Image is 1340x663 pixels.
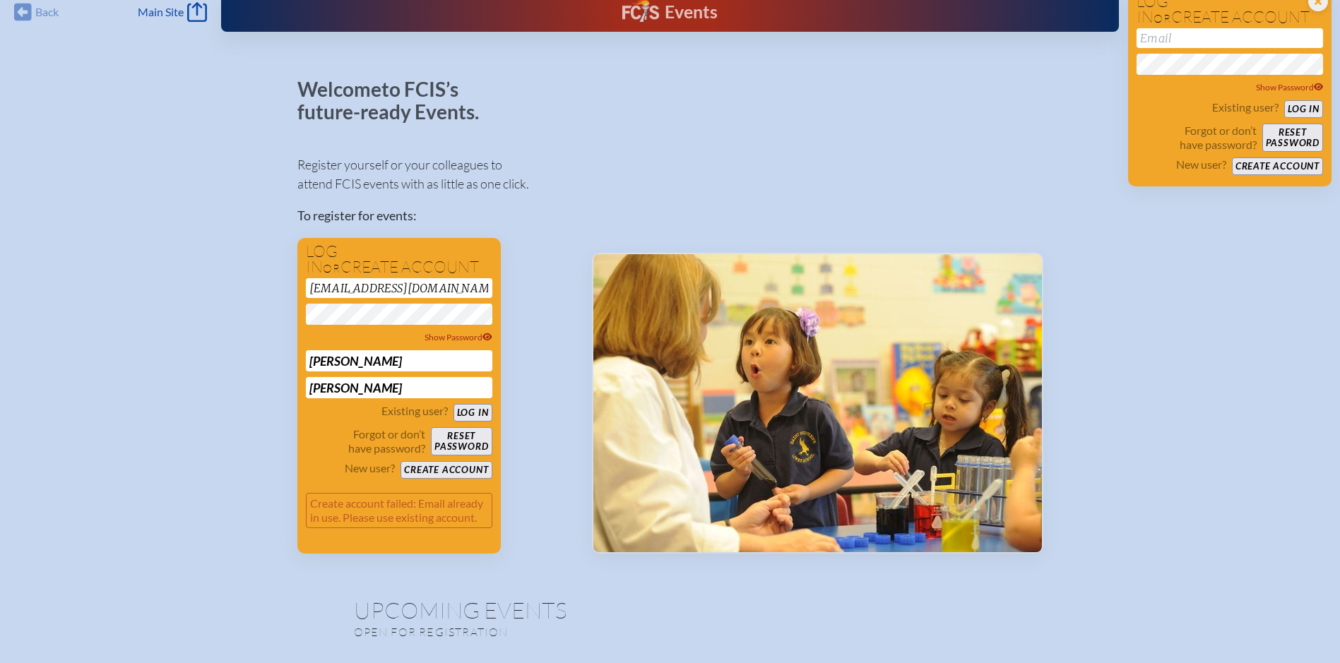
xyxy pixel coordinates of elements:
[1137,124,1257,152] p: Forgot or don’t have password?
[1232,157,1323,175] button: Create account
[345,461,395,475] p: New user?
[401,461,492,479] button: Create account
[1176,157,1226,172] p: New user?
[1137,28,1323,48] input: Email
[306,350,492,371] input: First Name
[1256,82,1324,92] span: Show Password
[297,155,569,193] p: Register yourself or your colleagues to attend FCIS events with as little as one click.
[306,377,492,398] input: Last Name
[431,427,492,455] button: Resetpassword
[306,493,492,528] p: Create account failed: Email already in use. Please use existing account.
[593,254,1042,552] img: Events
[306,427,426,455] p: Forgot or don’t have password?
[381,404,448,418] p: Existing user?
[1212,100,1279,114] p: Existing user?
[354,599,987,621] h1: Upcoming Events
[297,206,569,225] p: To register for events:
[138,2,207,22] a: Main Site
[354,625,727,639] p: Open for registration
[297,78,495,123] p: Welcome to FCIS’s future-ready Events.
[323,261,340,275] span: or
[1284,100,1323,118] button: Log in
[306,244,492,275] h1: Log in create account
[306,278,492,298] input: Email
[1154,11,1171,25] span: or
[453,404,492,422] button: Log in
[425,332,492,342] span: Show Password
[138,5,184,19] span: Main Site
[1262,124,1323,152] button: Resetpassword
